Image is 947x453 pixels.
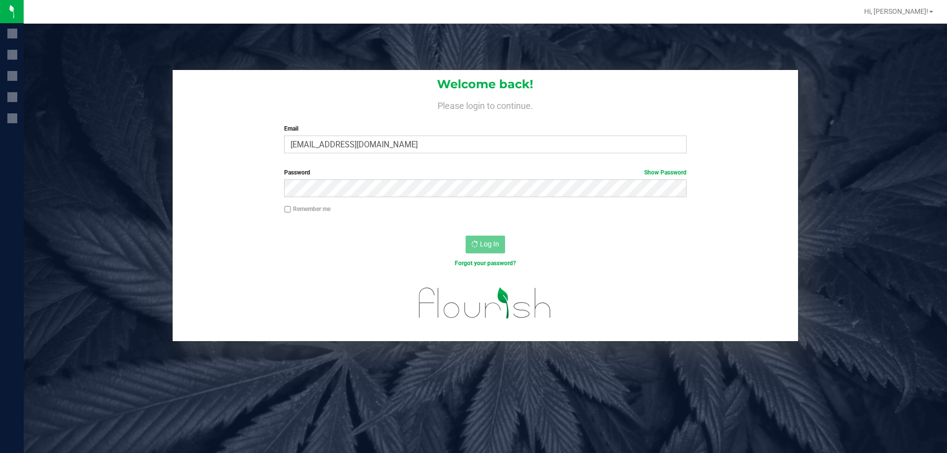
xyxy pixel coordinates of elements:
[407,278,563,328] img: flourish_logo.svg
[284,124,686,133] label: Email
[173,78,798,91] h1: Welcome back!
[284,206,291,213] input: Remember me
[864,7,928,15] span: Hi, [PERSON_NAME]!
[480,240,499,248] span: Log In
[455,260,516,267] a: Forgot your password?
[173,99,798,110] h4: Please login to continue.
[284,169,310,176] span: Password
[644,169,687,176] a: Show Password
[466,236,505,253] button: Log In
[284,205,330,213] label: Remember me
